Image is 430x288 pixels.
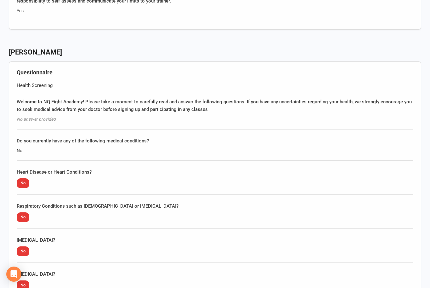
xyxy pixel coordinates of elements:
div: No [17,147,413,154]
div: Respiratory Conditions such as [DEMOGRAPHIC_DATA] or [MEDICAL_DATA]? [17,202,413,210]
em: No answer provided [17,117,56,122]
div: Open Intercom Messenger [6,267,21,282]
span: No [17,246,29,256]
span: No [17,178,29,188]
div: Welcome to NQ Fight Academy! Please take a moment to carefully read and answer the following ques... [17,98,413,113]
div: [MEDICAL_DATA]? [17,236,413,244]
span: No [17,212,29,222]
div: Do you currently have any of the following medical conditions? [17,137,413,145]
div: Heart Disease or Heart Conditions? [17,168,413,176]
h3: [PERSON_NAME] [9,49,421,56]
div: Yes [17,7,413,14]
h4: Questionnaire [17,69,413,76]
div: [MEDICAL_DATA]? [17,270,413,278]
div: Health Screening [17,82,413,89]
